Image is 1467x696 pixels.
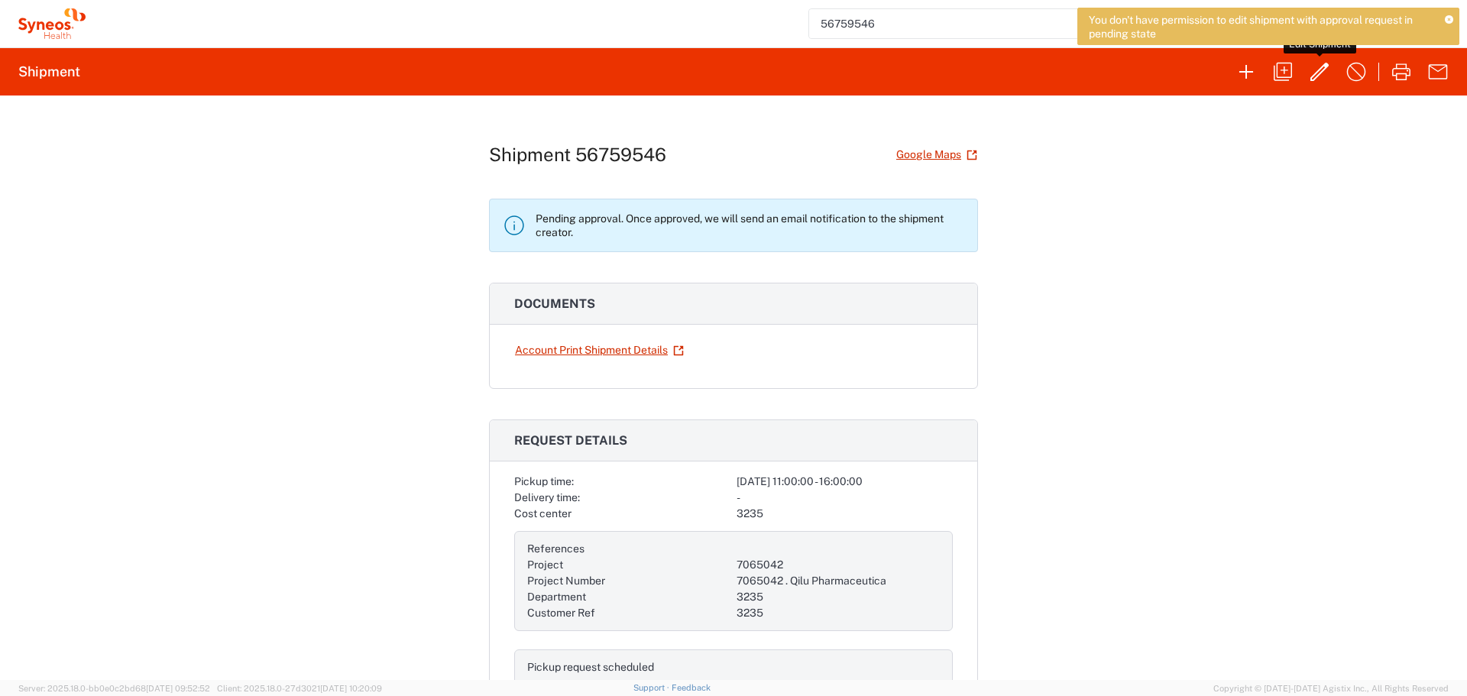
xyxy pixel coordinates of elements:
[514,433,627,448] span: Request details
[737,573,940,589] div: 7065042 . Qilu Pharmaceutica
[489,144,666,166] h1: Shipment 56759546
[527,542,585,555] span: References
[672,683,711,692] a: Feedback
[320,684,382,693] span: [DATE] 10:20:09
[514,507,572,520] span: Cost center
[217,684,382,693] span: Client: 2025.18.0-27d3021
[527,589,730,605] div: Department
[737,605,940,621] div: 3235
[514,337,685,364] a: Account Print Shipment Details
[514,491,580,503] span: Delivery time:
[514,296,595,311] span: Documents
[737,589,940,605] div: 3235
[633,683,672,692] a: Support
[895,141,978,168] a: Google Maps
[527,557,730,573] div: Project
[809,9,1205,38] input: Shipment, tracking or reference number
[737,506,953,522] div: 3235
[514,475,574,487] span: Pickup time:
[1089,13,1434,40] span: You don't have permission to edit shipment with approval request in pending state
[737,490,953,506] div: -
[527,661,654,673] span: Pickup request scheduled
[737,474,953,490] div: [DATE] 11:00:00 - 16:00:00
[146,684,210,693] span: [DATE] 09:52:52
[18,63,80,81] h2: Shipment
[18,684,210,693] span: Server: 2025.18.0-bb0e0c2bd68
[527,605,730,621] div: Customer Ref
[1213,681,1449,695] span: Copyright © [DATE]-[DATE] Agistix Inc., All Rights Reserved
[737,557,940,573] div: 7065042
[536,212,965,239] p: Pending approval. Once approved, we will send an email notification to the shipment creator.
[527,573,730,589] div: Project Number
